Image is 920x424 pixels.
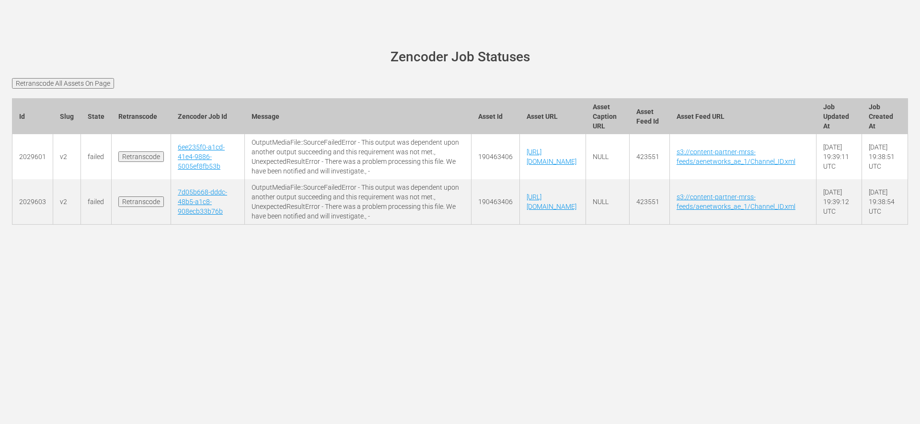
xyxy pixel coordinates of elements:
[816,98,862,134] th: Job Updated At
[586,134,630,179] td: NULL
[12,98,53,134] th: Id
[118,196,164,207] input: Retranscode
[630,134,670,179] td: 423551
[519,98,586,134] th: Asset URL
[630,179,670,225] td: 423551
[81,134,112,179] td: failed
[53,134,81,179] td: v2
[862,98,908,134] th: Job Created At
[630,98,670,134] th: Asset Feed Id
[816,134,862,179] td: [DATE] 19:39:11 UTC
[586,98,630,134] th: Asset Caption URL
[527,148,576,165] a: [URL][DOMAIN_NAME]
[244,179,471,225] td: OutputMediaFile::SourceFailedError - This output was dependent upon another output succeeding and...
[12,78,114,89] input: Retranscode All Assets On Page
[53,179,81,225] td: v2
[816,179,862,225] td: [DATE] 19:39:12 UTC
[81,179,112,225] td: failed
[471,179,519,225] td: 190463406
[527,193,576,210] a: [URL][DOMAIN_NAME]
[112,98,171,134] th: Retranscode
[586,179,630,225] td: NULL
[862,134,908,179] td: [DATE] 19:38:51 UTC
[471,98,519,134] th: Asset Id
[178,188,227,215] a: 7d05b668-dddc-48b5-a1c8-908ecb33b76b
[12,179,53,225] td: 2029603
[862,179,908,225] td: [DATE] 19:38:54 UTC
[244,98,471,134] th: Message
[669,98,816,134] th: Asset Feed URL
[471,134,519,179] td: 190463406
[25,50,895,65] h1: Zencoder Job Statuses
[81,98,112,134] th: State
[677,193,795,210] a: s3://content-partner-mrss-feeds/aenetworks_ae_1/Channel_ID.xml
[12,134,53,179] td: 2029601
[178,143,225,170] a: 6ee235f0-a1cd-41e4-9886-5005ef8fb53b
[171,98,245,134] th: Zencoder Job Id
[677,148,795,165] a: s3://content-partner-mrss-feeds/aenetworks_ae_1/Channel_ID.xml
[244,134,471,179] td: OutputMediaFile::SourceFailedError - This output was dependent upon another output succeeding and...
[118,151,164,162] input: Retranscode
[53,98,81,134] th: Slug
